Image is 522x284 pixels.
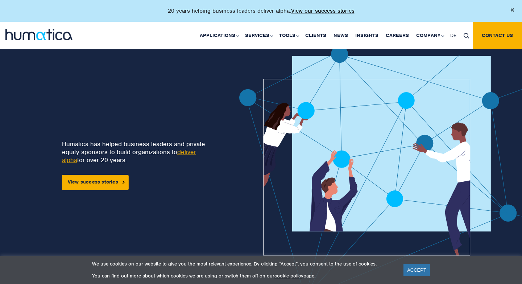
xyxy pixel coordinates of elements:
[473,22,522,49] a: Contact us
[241,22,275,49] a: Services
[92,261,394,267] p: We use cookies on our website to give you the most relevant experience. By clicking “Accept”, you...
[62,175,129,190] a: View success stories
[330,22,352,49] a: News
[62,140,215,164] p: Humatica has helped business leaders and private equity sponsors to build organizations to for ov...
[382,22,413,49] a: Careers
[447,22,460,49] a: DE
[62,148,196,164] a: deliver alpha
[275,22,302,49] a: Tools
[302,22,330,49] a: Clients
[274,273,303,279] a: cookie policy
[168,7,355,15] p: 20 years helping business leaders deliver alpha.
[196,22,241,49] a: Applications
[413,22,447,49] a: Company
[403,264,430,276] a: ACCEPT
[352,22,382,49] a: Insights
[291,7,355,15] a: View our success stories
[464,33,469,38] img: search_icon
[450,32,456,38] span: DE
[92,273,394,279] p: You can find out more about which cookies we are using or switch them off on our page.
[123,181,125,184] img: arrowicon
[5,29,72,40] img: logo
